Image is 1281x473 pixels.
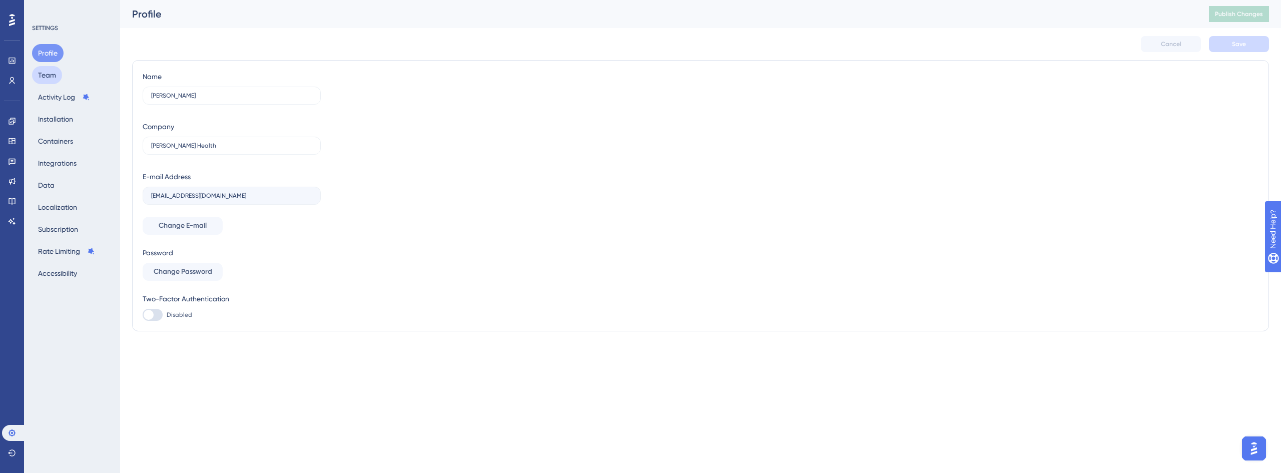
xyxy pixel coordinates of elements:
span: Need Help? [24,3,63,15]
span: Publish Changes [1215,10,1263,18]
button: Subscription [32,220,84,238]
input: Company Name [151,142,312,149]
span: Disabled [167,311,192,319]
button: Accessibility [32,264,83,282]
div: E-mail Address [143,171,191,183]
button: Localization [32,198,83,216]
div: Profile [132,7,1184,21]
div: Two-Factor Authentication [143,293,321,305]
button: Save [1209,36,1269,52]
span: Change Password [154,266,212,278]
button: Installation [32,110,79,128]
button: Rate Limiting [32,242,101,260]
input: E-mail Address [151,192,312,199]
button: Change E-mail [143,217,223,235]
div: Name [143,71,162,83]
button: Containers [32,132,79,150]
button: Change Password [143,263,223,281]
iframe: UserGuiding AI Assistant Launcher [1239,433,1269,463]
div: SETTINGS [32,24,113,32]
div: Company [143,121,174,133]
button: Activity Log [32,88,96,106]
span: Change E-mail [159,220,207,232]
button: Team [32,66,62,84]
div: Password [143,247,321,259]
button: Integrations [32,154,83,172]
button: Cancel [1141,36,1201,52]
span: Cancel [1161,40,1181,48]
button: Profile [32,44,64,62]
input: Name Surname [151,92,308,99]
span: Save [1232,40,1246,48]
button: Publish Changes [1209,6,1269,22]
button: Data [32,176,61,194]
